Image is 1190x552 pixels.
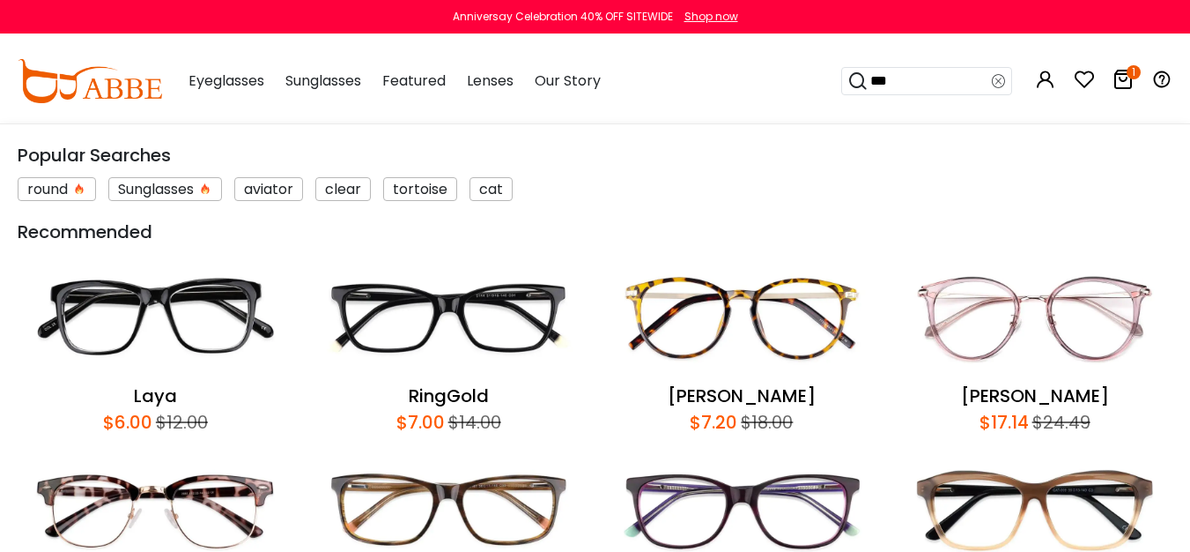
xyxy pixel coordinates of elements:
a: RingGold [409,384,489,408]
div: $14.00 [445,409,501,436]
div: $7.20 [690,409,737,436]
div: Recommended [18,219,1172,245]
span: Eyeglasses [188,71,264,91]
div: Sunglasses [108,177,222,201]
div: round [18,177,96,201]
span: Lenses [467,71,514,91]
div: clear [315,177,371,201]
a: [PERSON_NAME] [668,384,816,408]
img: Naomi [897,254,1172,383]
span: Sunglasses [285,71,361,91]
div: cat [469,177,513,201]
a: [PERSON_NAME] [961,384,1109,408]
div: $7.00 [396,409,445,436]
div: Shop now [684,9,738,25]
div: Anniversay Celebration 40% OFF SITEWIDE [453,9,673,25]
img: RingGold [311,254,587,383]
div: aviator [234,177,303,201]
i: 1 [1127,65,1141,79]
a: Shop now [676,9,738,24]
div: tortoise [383,177,457,201]
div: $12.00 [152,409,208,436]
div: $18.00 [737,409,793,436]
a: 1 [1112,72,1134,93]
span: Featured [382,71,446,91]
img: Laya [18,254,293,383]
div: $24.49 [1029,409,1090,436]
img: abbeglasses.com [18,59,162,103]
a: Laya [134,384,177,408]
div: $17.14 [979,409,1029,436]
div: $6.00 [103,409,152,436]
img: Callie [604,254,880,383]
div: Popular Searches [18,142,1172,168]
span: Our Story [535,71,601,91]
